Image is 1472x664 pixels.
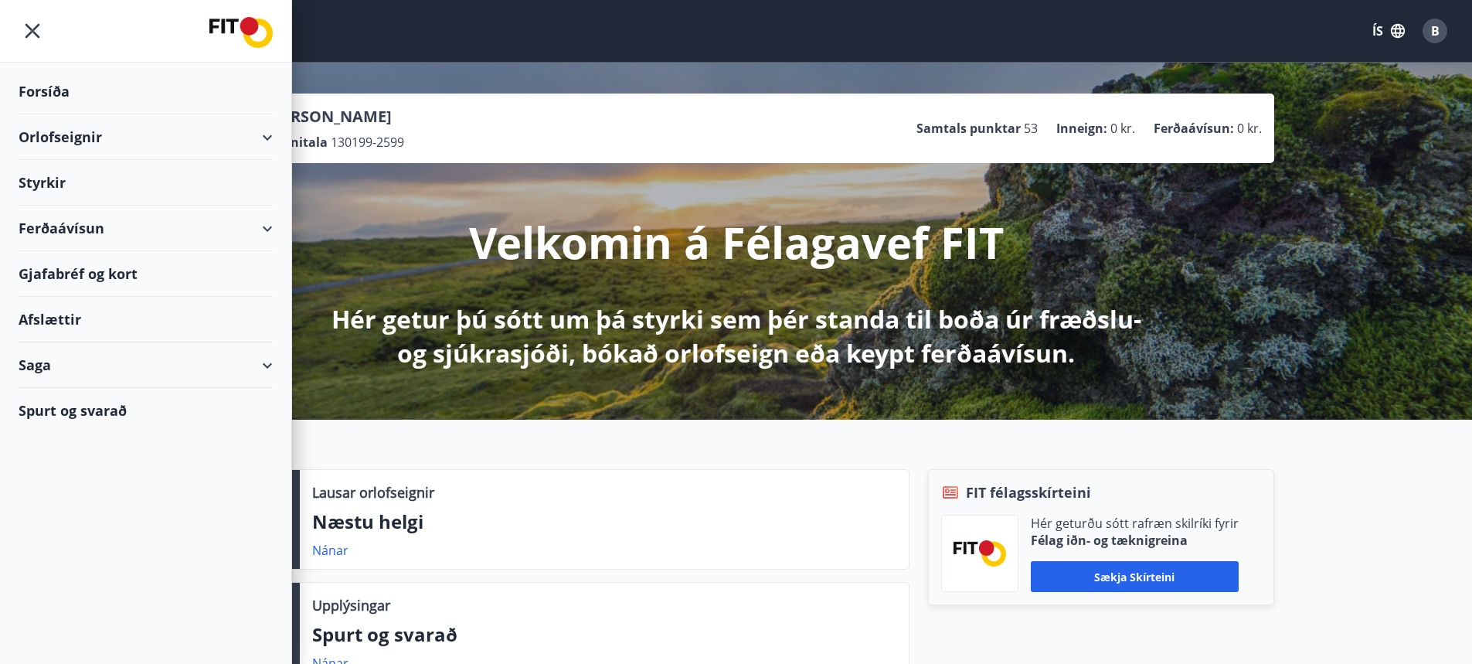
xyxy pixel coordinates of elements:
[916,120,1021,137] p: Samtals punktar
[19,69,273,114] div: Forsíða
[312,482,434,502] p: Lausar orlofseignir
[1237,120,1262,137] span: 0 kr.
[312,621,896,648] p: Spurt og svarað
[1154,120,1234,137] p: Ferðaávísun :
[1024,120,1038,137] span: 53
[19,17,46,45] button: menu
[312,542,348,559] a: Nánar
[1031,515,1239,532] p: Hér geturðu sótt rafræn skilríki fyrir
[19,114,273,160] div: Orlofseignir
[1031,532,1239,549] p: Félag iðn- og tæknigreina
[312,509,896,535] p: Næstu helgi
[328,302,1144,370] p: Hér getur þú sótt um þá styrki sem þér standa til boða úr fræðslu- og sjúkrasjóði, bókað orlofsei...
[331,134,404,151] span: 130199-2599
[19,388,273,433] div: Spurt og svarað
[469,213,1004,271] p: Velkomin á Félagavef FIT
[1431,22,1440,39] span: B
[267,106,404,128] p: [PERSON_NAME]
[19,206,273,251] div: Ferðaávísun
[267,134,328,151] p: Kennitala
[1364,17,1413,45] button: ÍS
[19,342,273,388] div: Saga
[954,540,1006,566] img: FPQVkF9lTnNbbaRSFyT17YYeljoOGk5m51IhT0bO.png
[19,251,273,297] div: Gjafabréf og kort
[19,297,273,342] div: Afslættir
[312,595,390,615] p: Upplýsingar
[1056,120,1107,137] p: Inneign :
[19,160,273,206] div: Styrkir
[966,482,1091,502] span: FIT félagsskírteini
[1031,561,1239,592] button: Sækja skírteini
[1416,12,1453,49] button: B
[209,17,273,48] img: union_logo
[1110,120,1135,137] span: 0 kr.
